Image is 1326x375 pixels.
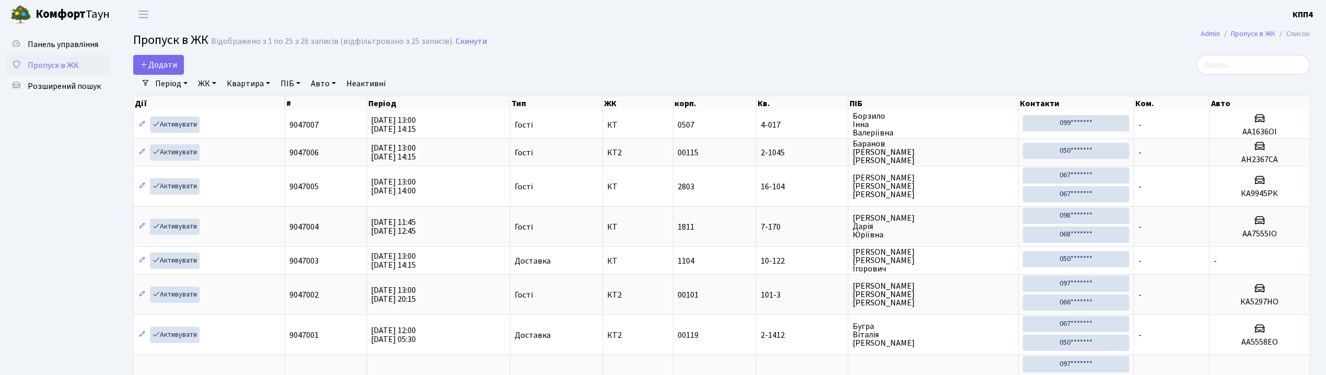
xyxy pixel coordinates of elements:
[607,223,669,231] span: КТ
[150,287,200,303] a: Активувати
[515,183,533,191] span: Гості
[307,75,340,93] a: Авто
[515,331,551,339] span: Доставка
[761,291,844,299] span: 101-3
[1210,96,1310,111] th: Авто
[515,223,533,231] span: Гості
[515,291,533,299] span: Гості
[853,174,1014,199] span: [PERSON_NAME] [PERSON_NAME] [PERSON_NAME]
[1201,28,1220,39] a: Admin
[853,322,1014,347] span: Бугра Віталія [PERSON_NAME]
[1138,329,1142,341] span: -
[853,248,1014,273] span: [PERSON_NAME] [PERSON_NAME] Ігорович
[678,221,694,233] span: 1811
[28,81,101,92] span: Розширений пошук
[1138,181,1142,192] span: -
[678,289,699,301] span: 00101
[194,75,220,93] a: ЖК
[289,147,319,158] span: 9047006
[5,55,110,76] a: Пропуск в ЖК
[1293,9,1313,20] b: КПП4
[853,282,1014,307] span: [PERSON_NAME] [PERSON_NAME] [PERSON_NAME]
[607,291,669,299] span: КТ2
[853,112,1014,137] span: Борзило Інна Валеріївна
[150,178,200,195] a: Активувати
[150,219,200,235] a: Активувати
[28,60,79,71] span: Пропуск в ЖК
[1138,147,1142,158] span: -
[678,329,699,341] span: 00119
[289,329,319,341] span: 9047001
[367,96,510,111] th: Період
[1214,189,1306,199] h5: КА9945РК
[134,96,285,111] th: Дії
[276,75,305,93] a: ПІБ
[371,251,416,271] span: [DATE] 13:00 [DATE] 14:15
[1019,96,1135,111] th: Контакти
[761,121,844,129] span: 4-017
[603,96,673,111] th: ЖК
[1138,289,1142,301] span: -
[1135,96,1211,111] th: Ком.
[678,181,694,192] span: 2803
[515,257,551,265] span: Доставка
[28,39,98,50] span: Панель управління
[674,96,757,111] th: корп.
[1197,55,1310,75] input: Пошук...
[342,75,390,93] a: Неактивні
[607,183,669,191] span: КТ
[515,149,533,157] span: Гості
[1138,221,1142,233] span: -
[371,217,416,237] span: [DATE] 11:45 [DATE] 12:45
[607,257,669,265] span: КТ
[757,96,848,111] th: Кв.
[1214,255,1217,267] span: -
[289,119,319,131] span: 9047007
[761,223,844,231] span: 7-170
[133,55,184,75] a: Додати
[36,6,110,24] span: Таун
[371,176,416,197] span: [DATE] 13:00 [DATE] 14:00
[761,257,844,265] span: 10-122
[1214,155,1306,165] h5: АН2367СА
[131,6,157,23] button: Переключити навігацію
[607,331,669,339] span: КТ2
[5,34,110,55] a: Панель управління
[761,331,844,339] span: 2-1412
[1138,119,1142,131] span: -
[10,4,31,25] img: logo.png
[289,181,319,192] span: 9047005
[607,121,669,129] span: КТ
[371,325,416,345] span: [DATE] 12:00 [DATE] 05:30
[853,214,1014,239] span: [PERSON_NAME] Дарія Юріївна
[515,121,533,129] span: Гості
[456,37,487,47] a: Скинути
[285,96,367,111] th: #
[36,6,86,22] b: Комфорт
[223,75,274,93] a: Квартира
[151,75,192,93] a: Період
[1185,23,1326,45] nav: breadcrumb
[761,149,844,157] span: 2-1045
[1214,229,1306,239] h5: АА7555ІО
[371,142,416,163] span: [DATE] 13:00 [DATE] 14:15
[1138,255,1142,267] span: -
[150,117,200,133] a: Активувати
[1214,337,1306,347] h5: АА5558ЕО
[510,96,603,111] th: Тип
[853,140,1014,165] span: Баранов [PERSON_NAME] [PERSON_NAME]
[371,285,416,305] span: [DATE] 13:00 [DATE] 20:15
[1214,127,1306,137] h5: AA1636OI
[607,149,669,157] span: КТ2
[1293,8,1313,21] a: КПП4
[289,221,319,233] span: 9047004
[150,253,200,269] a: Активувати
[678,147,699,158] span: 00115
[1231,28,1276,39] a: Пропуск в ЖК
[1214,297,1306,307] h5: КA5297HO
[678,255,694,267] span: 1104
[1276,28,1310,40] li: Список
[140,59,177,71] span: Додати
[5,76,110,97] a: Розширений пошук
[289,255,319,267] span: 9047003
